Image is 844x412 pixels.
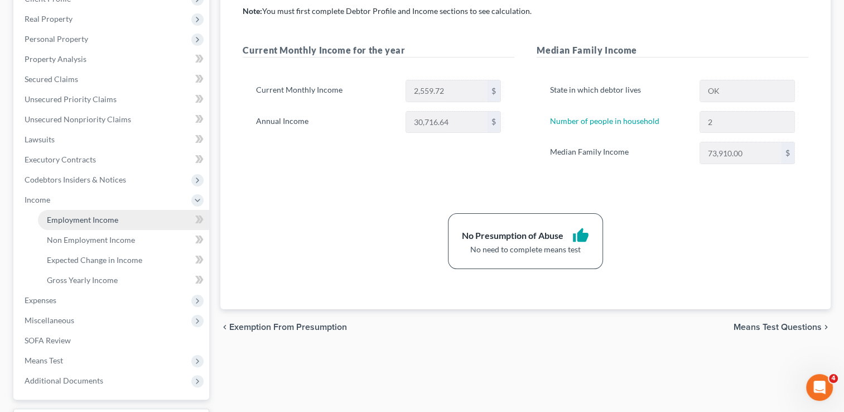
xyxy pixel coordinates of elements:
a: Expected Change in Income [38,250,209,270]
a: Number of people in household [550,116,659,126]
p: You must first complete Debtor Profile and Income sections to see calculation. [243,6,808,17]
span: Additional Documents [25,376,103,385]
i: chevron_right [822,323,831,332]
a: Executory Contracts [16,150,209,170]
span: Real Property [25,14,73,23]
input: -- [700,112,794,133]
iframe: Intercom live chat [806,374,833,401]
span: Means Test [25,356,63,365]
input: 0.00 [406,80,487,102]
span: Non Employment Income [47,235,135,245]
a: Non Employment Income [38,230,209,250]
a: Gross Yearly Income [38,270,209,290]
input: 0.00 [700,142,781,164]
i: thumb_up [572,227,589,244]
span: Expected Change in Income [47,255,142,265]
span: Codebtors Insiders & Notices [25,175,126,184]
span: Property Analysis [25,54,86,64]
span: Exemption from Presumption [229,323,347,332]
a: Unsecured Nonpriority Claims [16,109,209,130]
h5: Current Monthly Income for the year [243,44,514,58]
span: 4 [829,374,838,383]
div: $ [487,112,500,133]
span: Unsecured Nonpriority Claims [25,114,131,124]
span: Lawsuits [25,135,55,144]
div: No need to complete means test [462,244,589,255]
span: SOFA Review [25,336,71,345]
button: Means Test Questions chevron_right [734,323,831,332]
span: Unsecured Priority Claims [25,94,117,104]
a: Secured Claims [16,69,209,89]
span: Gross Yearly Income [47,275,118,285]
div: $ [487,80,500,102]
a: Property Analysis [16,49,209,69]
div: No Presumption of Abuse [462,229,563,242]
span: Employment Income [47,215,118,224]
a: SOFA Review [16,330,209,351]
span: Expenses [25,295,56,305]
strong: Note: [243,6,262,16]
a: Lawsuits [16,130,209,150]
span: Miscellaneous [25,315,74,325]
div: $ [781,142,794,164]
label: Annual Income [250,111,400,133]
h5: Median Family Income [537,44,808,58]
label: State in which debtor lives [544,80,694,102]
i: chevron_left [220,323,229,332]
a: Unsecured Priority Claims [16,89,209,109]
label: Current Monthly Income [250,80,400,102]
span: Executory Contracts [25,155,96,164]
input: State [700,80,794,102]
span: Personal Property [25,34,88,44]
input: 0.00 [406,112,487,133]
button: chevron_left Exemption from Presumption [220,323,347,332]
a: Employment Income [38,210,209,230]
span: Means Test Questions [734,323,822,332]
label: Median Family Income [544,142,694,164]
span: Secured Claims [25,74,78,84]
span: Income [25,195,50,204]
